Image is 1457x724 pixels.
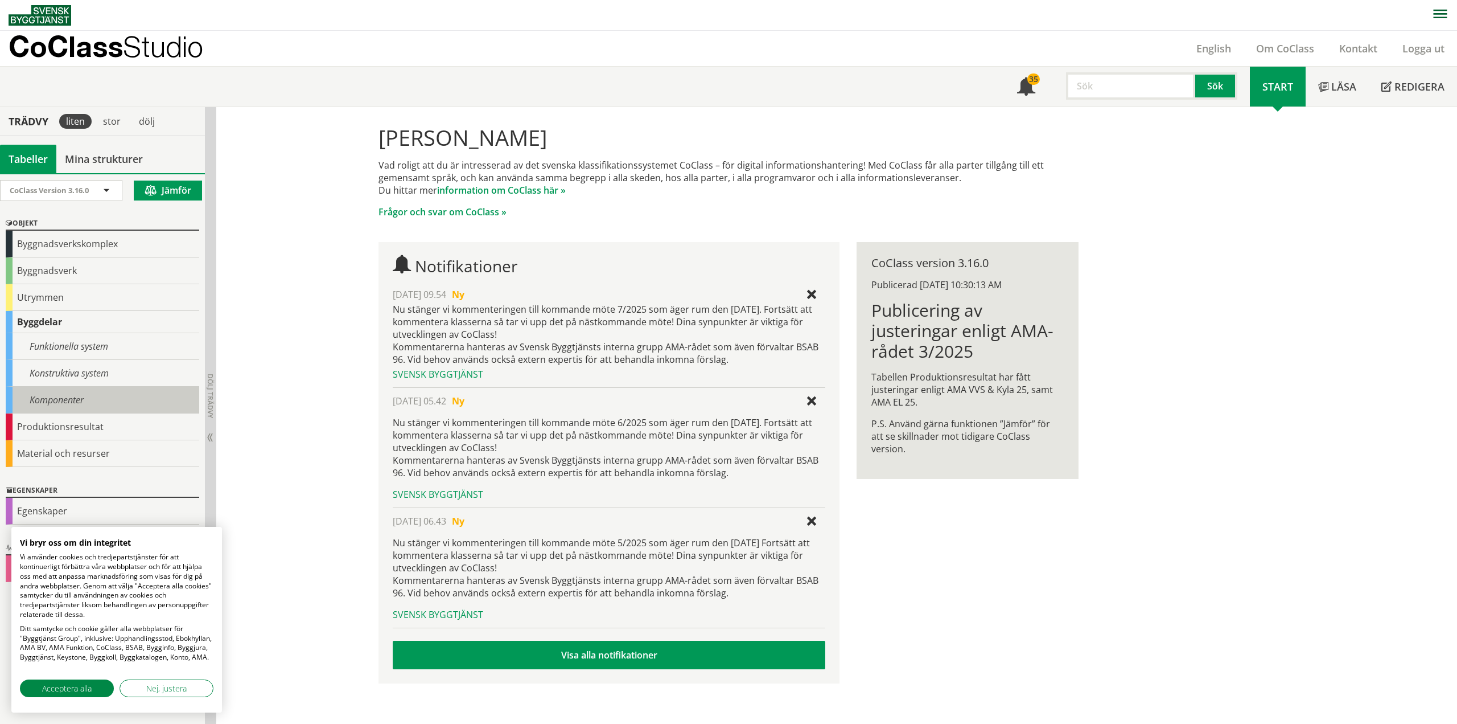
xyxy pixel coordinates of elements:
[871,300,1063,362] h1: Publicering av justeringar enligt AMA-rådet 3/2025
[378,159,1078,197] p: Vad roligt att du är intresserad av det svenska klassifikationssystemet CoClass – för digital inf...
[393,608,825,621] div: Svensk Byggtjänst
[134,181,202,201] button: Jämför
[205,374,215,418] span: Dölj trädvy
[59,114,92,129] div: liten
[1262,80,1293,93] span: Start
[415,255,517,277] span: Notifikationer
[6,440,199,467] div: Material och resurser
[1250,67,1306,107] a: Start
[1306,67,1369,107] a: Läsa
[9,31,228,66] a: CoClassStudio
[6,311,199,333] div: Byggdelar
[1394,80,1444,93] span: Redigera
[6,414,199,440] div: Produktionsresultat
[378,206,507,218] a: Frågor och svar om CoClass »
[6,231,199,257] div: Byggnadsverkskomplex
[6,498,199,525] div: Egenskaper
[1244,42,1327,55] a: Om CoClass
[1390,42,1457,55] a: Logga ut
[1005,67,1048,107] a: 35
[20,680,114,697] button: Acceptera alla cookies
[20,553,213,620] p: Vi använder cookies och tredjepartstjänster för att kontinuerligt förbättra våra webbplatser och ...
[1017,79,1035,97] span: Notifikationer
[6,284,199,311] div: Utrymmen
[1195,72,1237,100] button: Sök
[437,184,566,197] a: information om CoClass här »
[393,368,825,381] div: Svensk Byggtjänst
[6,333,199,360] div: Funktionella system
[393,488,825,501] div: Svensk Byggtjänst
[378,125,1078,150] h1: [PERSON_NAME]
[871,371,1063,408] p: Tabellen Produktionsresultat har fått justeringar enligt AMA VVS & Kyla 25, samt AMA EL 25.
[1184,42,1244,55] a: English
[146,682,187,694] span: Nej, justera
[452,395,464,407] span: Ny
[20,538,213,548] h2: Vi bryr oss om din integritet
[6,542,199,555] div: Aktiviteter
[6,484,199,498] div: Egenskaper
[452,288,464,301] span: Ny
[6,257,199,284] div: Byggnadsverk
[1066,72,1195,100] input: Sök
[393,303,825,366] div: Nu stänger vi kommenteringen till kommande möte 7/2025 som äger rum den [DATE]. Fortsätt att komm...
[120,680,213,697] button: Justera cookie preferenser
[132,114,162,129] div: dölj
[452,515,464,527] span: Ny
[2,115,55,128] div: Trädvy
[871,418,1063,455] p: P.S. Använd gärna funktionen ”Jämför” för att se skillnader mot tidigare CoClass version.
[56,145,151,173] a: Mina strukturer
[393,515,446,527] span: [DATE] 06.43
[393,537,825,599] p: Nu stänger vi kommenteringen till kommande möte 5/2025 som äger rum den [DATE] Fortsätt att komme...
[393,641,825,669] a: Visa alla notifikationer
[393,416,825,479] p: Nu stänger vi kommenteringen till kommande möte 6/2025 som äger rum den [DATE]. Fortsätt att komm...
[10,185,89,195] span: CoClass Version 3.16.0
[871,257,1063,269] div: CoClass version 3.16.0
[9,40,203,53] p: CoClass
[9,5,71,26] img: Svensk Byggtjänst
[20,624,213,662] p: Ditt samtycke och cookie gäller alla webbplatser för "Byggtjänst Group", inklusive: Upphandlingss...
[1027,73,1040,85] div: 35
[393,288,446,301] span: [DATE] 09.54
[1327,42,1390,55] a: Kontakt
[42,682,92,694] span: Acceptera alla
[6,217,199,231] div: Objekt
[393,395,446,407] span: [DATE] 05.42
[6,387,199,414] div: Komponenter
[6,555,199,582] div: Aktiviteter
[1331,80,1356,93] span: Läsa
[6,360,199,387] div: Konstruktiva system
[123,30,203,63] span: Studio
[1369,67,1457,107] a: Redigera
[96,114,127,129] div: stor
[871,279,1063,291] div: Publicerad [DATE] 10:30:13 AM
